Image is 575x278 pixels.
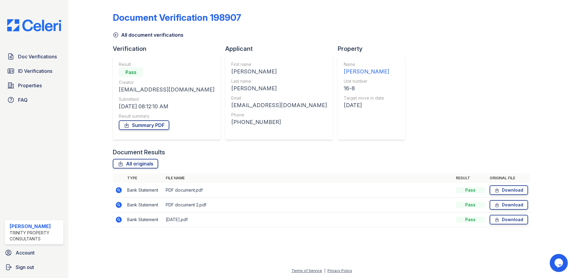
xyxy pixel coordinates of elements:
[231,118,327,126] div: [PHONE_NUMBER]
[10,230,61,242] div: Trinity Property Consultants
[119,96,214,102] div: Submitted
[2,261,66,273] a: Sign out
[456,217,485,223] div: Pass
[10,223,61,230] div: [PERSON_NAME]
[119,113,214,119] div: Result summary
[113,31,183,39] a: All document verifications
[5,94,63,106] a: FAQ
[231,67,327,76] div: [PERSON_NAME]
[456,202,485,208] div: Pass
[490,200,528,210] a: Download
[338,45,410,53] div: Property
[487,173,530,183] th: Original file
[125,212,163,227] td: Bank Statement
[344,67,389,76] div: [PERSON_NAME]
[291,268,322,273] a: Terms of Service
[344,61,389,76] a: Name [PERSON_NAME]
[231,112,327,118] div: Phone
[125,198,163,212] td: Bank Statement
[231,95,327,101] div: Email
[344,101,389,110] div: [DATE]
[113,45,225,53] div: Verification
[344,61,389,67] div: Name
[231,84,327,93] div: [PERSON_NAME]
[344,84,389,93] div: 16-8
[454,173,487,183] th: Result
[344,95,389,101] div: Target move in date
[550,254,569,272] iframe: chat widget
[231,61,327,67] div: First name
[490,215,528,224] a: Download
[125,183,163,198] td: Bank Statement
[231,78,327,84] div: Last name
[5,65,63,77] a: ID Verifications
[119,79,214,85] div: Creator
[119,120,169,130] a: Summary PDF
[456,187,485,193] div: Pass
[18,82,42,89] span: Properties
[113,148,165,156] div: Document Results
[5,79,63,91] a: Properties
[119,61,214,67] div: Result
[490,185,528,195] a: Download
[163,212,454,227] td: [DATE].pdf
[16,249,35,256] span: Account
[119,67,143,77] div: Pass
[2,247,66,259] a: Account
[119,85,214,94] div: [EMAIL_ADDRESS][DOMAIN_NAME]
[125,173,163,183] th: Type
[16,264,34,271] span: Sign out
[225,45,338,53] div: Applicant
[18,53,57,60] span: Doc Verifications
[344,78,389,84] div: Unit number
[327,268,352,273] a: Privacy Policy
[163,173,454,183] th: File name
[113,159,158,168] a: All originals
[324,268,325,273] div: |
[18,67,52,75] span: ID Verifications
[5,51,63,63] a: Doc Verifications
[18,96,28,103] span: FAQ
[2,19,66,31] img: CE_Logo_Blue-a8612792a0a2168367f1c8372b55b34899dd931a85d93a1a3d3e32e68fde9ad4.png
[119,102,214,111] div: [DATE] 08:12:10 AM
[231,101,327,110] div: [EMAIL_ADDRESS][DOMAIN_NAME]
[163,198,454,212] td: PDF document 2.pdf
[163,183,454,198] td: PDF document.pdf
[113,12,241,23] div: Document Verification 198907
